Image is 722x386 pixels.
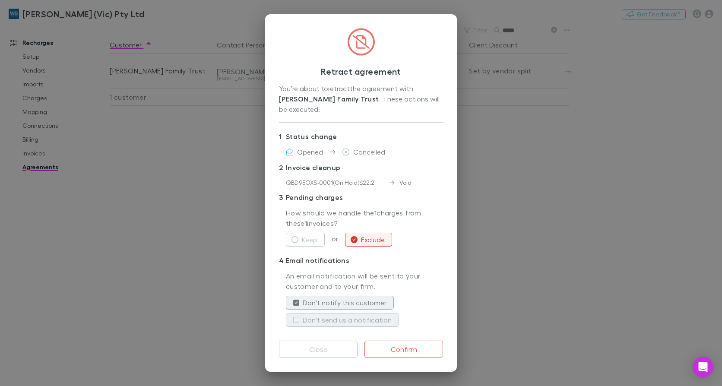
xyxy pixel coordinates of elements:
[279,83,443,115] div: You’re about to retract the agreement with . These actions will be executed:
[279,255,286,266] div: 4
[286,296,394,310] button: Don't notify this customer
[303,297,386,308] label: Don't notify this customer
[279,162,286,173] div: 2
[325,234,345,243] span: or
[286,271,443,292] p: An email notification will be sent to your customer and to your firm.
[279,192,286,202] div: 3
[286,208,443,229] p: How should we handle the 1 charges from these 1 invoices?
[297,148,323,156] span: Opened
[345,233,392,247] button: Exclude
[303,315,392,325] label: Don't send us a notification
[279,95,379,103] strong: [PERSON_NAME] Family Trust
[353,148,385,156] span: Cancelled
[286,178,389,187] div: QBD95OXS-0001 ( On Hold ) $22.2
[279,253,443,267] p: Email notifications
[279,190,443,204] p: Pending charges
[286,313,399,327] button: Don't send us a notification
[389,178,412,187] div: Void
[347,28,375,56] img: CircledFileSlash.svg
[364,341,443,358] button: Confirm
[279,66,443,76] h3: Retract agreement
[693,357,713,377] div: Open Intercom Messenger
[286,233,325,247] button: Keep
[279,130,443,143] p: Status change
[279,341,358,358] button: Close
[279,131,286,142] div: 1
[279,161,443,174] p: Invoice cleanup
